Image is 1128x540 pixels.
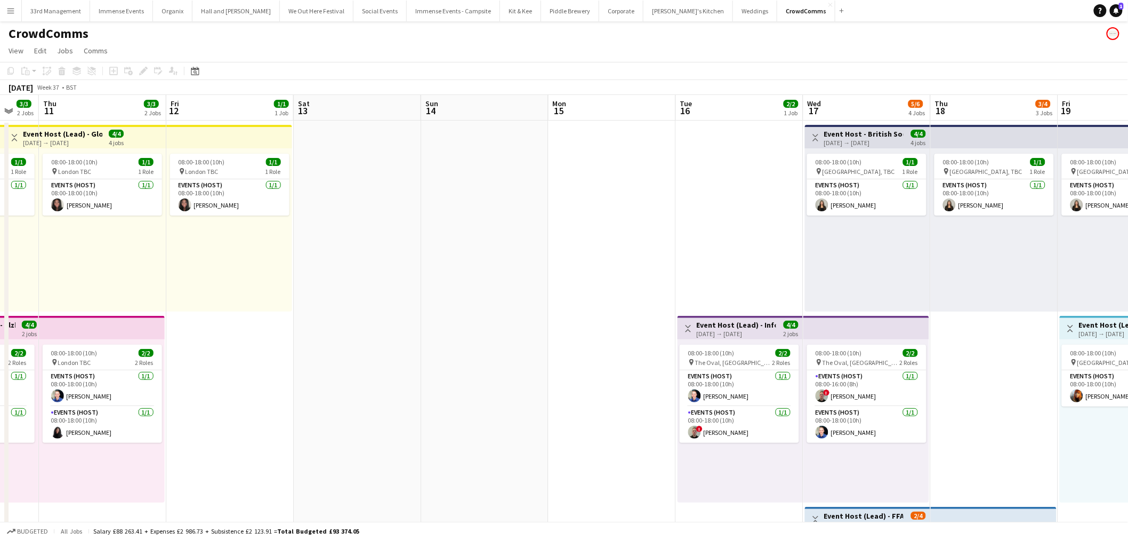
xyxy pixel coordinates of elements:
[266,158,281,166] span: 1/1
[11,158,26,166] span: 1/1
[680,370,799,407] app-card-role: Events (Host)1/108:00-18:00 (10h)[PERSON_NAME]
[807,345,926,443] app-job-card: 08:00-18:00 (10h)2/2 The Oval, [GEOGRAPHIC_DATA]2 RolesEvents (Host)1/108:00-16:00 (8h)![PERSON_N...
[9,46,23,55] span: View
[42,105,57,117] span: 11
[696,426,703,432] span: !
[22,321,37,329] span: 4/4
[424,105,438,117] span: 14
[84,46,108,55] span: Comms
[807,154,926,216] app-job-card: 08:00-18:00 (10h)1/1 [GEOGRAPHIC_DATA], TBC1 RoleEvents (Host)1/108:00-18:00 (10h)[PERSON_NAME]
[8,359,26,367] span: 2 Roles
[1061,105,1071,117] span: 19
[144,100,159,108] span: 3/3
[425,99,438,108] span: Sun
[139,349,154,357] span: 2/2
[11,168,26,176] span: 1 Role
[79,44,112,58] a: Comms
[11,349,26,357] span: 2/2
[911,130,926,138] span: 4/4
[695,359,772,367] span: The Oval, [GEOGRAPHIC_DATA]
[43,407,162,443] app-card-role: Events (Host)1/108:00-18:00 (10h)[PERSON_NAME]
[934,179,1054,216] app-card-role: Events (Host)1/108:00-18:00 (10h)[PERSON_NAME]
[777,1,835,21] button: CrowdComms
[824,129,904,139] h3: Event Host - British Society of Lifestyle Medicine Annual Conference 2025
[170,154,289,216] app-job-card: 08:00-18:00 (10h)1/1 London TBC1 RoleEvents (Host)1/108:00-18:00 (10h)[PERSON_NAME]
[22,1,90,21] button: 33rd Management
[138,168,154,176] span: 1 Role
[808,99,821,108] span: Wed
[903,158,918,166] span: 1/1
[733,1,777,21] button: Weddings
[772,359,791,367] span: 2 Roles
[697,330,776,338] div: [DATE] → [DATE]
[59,527,84,535] span: All jobs
[643,1,733,21] button: [PERSON_NAME]'s Kitchen
[688,349,735,357] span: 08:00-18:00 (10h)
[53,44,77,58] a: Jobs
[43,345,162,443] div: 08:00-18:00 (10h)2/2 London TBC2 RolesEvents (Host)1/108:00-18:00 (10h)[PERSON_NAME]Events (Host)...
[1107,27,1119,40] app-user-avatar: Event Temps
[93,527,359,535] div: Salary £88 263.41 + Expenses £2 986.73 + Subsistence £2 123.91 =
[353,1,407,21] button: Social Events
[816,158,862,166] span: 08:00-18:00 (10h)
[66,83,77,91] div: BST
[816,349,862,357] span: 08:00-18:00 (10h)
[909,109,925,117] div: 4 Jobs
[43,179,162,216] app-card-role: Events (Host)1/108:00-18:00 (10h)[PERSON_NAME]
[680,99,692,108] span: Tue
[274,100,289,108] span: 1/1
[57,46,73,55] span: Jobs
[5,526,50,537] button: Budgeted
[277,527,359,535] span: Total Budgeted £93 374.05
[1119,3,1124,10] span: 1
[17,528,48,535] span: Budgeted
[17,109,34,117] div: 2 Jobs
[51,349,98,357] span: 08:00-18:00 (10h)
[599,1,643,21] button: Corporate
[23,129,102,139] h3: Event Host (Lead) - Global IEPC
[23,139,102,147] div: [DATE] → [DATE]
[43,99,57,108] span: Thu
[680,345,799,443] app-job-card: 08:00-18:00 (10h)2/2 The Oval, [GEOGRAPHIC_DATA]2 RolesEvents (Host)1/108:00-18:00 (10h)[PERSON_N...
[1030,168,1045,176] span: 1 Role
[169,105,179,117] span: 12
[1030,158,1045,166] span: 1/1
[1062,99,1071,108] span: Fri
[43,370,162,407] app-card-role: Events (Host)1/108:00-18:00 (10h)[PERSON_NAME]
[911,520,926,529] div: 2 jobs
[34,46,46,55] span: Edit
[170,179,289,216] app-card-role: Events (Host)1/108:00-18:00 (10h)[PERSON_NAME]
[90,1,153,21] button: Immense Events
[824,139,904,147] div: [DATE] → [DATE]
[824,390,830,396] span: !
[1110,4,1123,17] a: 1
[9,82,33,93] div: [DATE]
[784,329,799,338] div: 2 jobs
[823,359,900,367] span: The Oval, [GEOGRAPHIC_DATA]
[784,100,799,108] span: 2/2
[679,105,692,117] span: 16
[280,1,353,21] button: We Out Here Festival
[900,359,918,367] span: 2 Roles
[776,349,791,357] span: 2/2
[824,521,904,529] div: [DATE] → [DATE]
[135,359,154,367] span: 2 Roles
[296,105,310,117] span: 13
[22,329,37,338] div: 2 jobs
[908,100,923,108] span: 5/6
[1070,349,1117,357] span: 08:00-18:00 (10h)
[58,359,91,367] span: London TBC
[35,83,62,91] span: Week 37
[30,44,51,58] a: Edit
[179,158,225,166] span: 08:00-18:00 (10h)
[1036,109,1053,117] div: 3 Jobs
[697,320,776,330] h3: Event Host (Lead) - Informatica
[935,99,948,108] span: Thu
[58,168,91,176] span: London TBC
[807,407,926,443] app-card-role: Events (Host)1/108:00-18:00 (10h)[PERSON_NAME]
[823,168,895,176] span: [GEOGRAPHIC_DATA], TBC
[192,1,280,21] button: Hall and [PERSON_NAME]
